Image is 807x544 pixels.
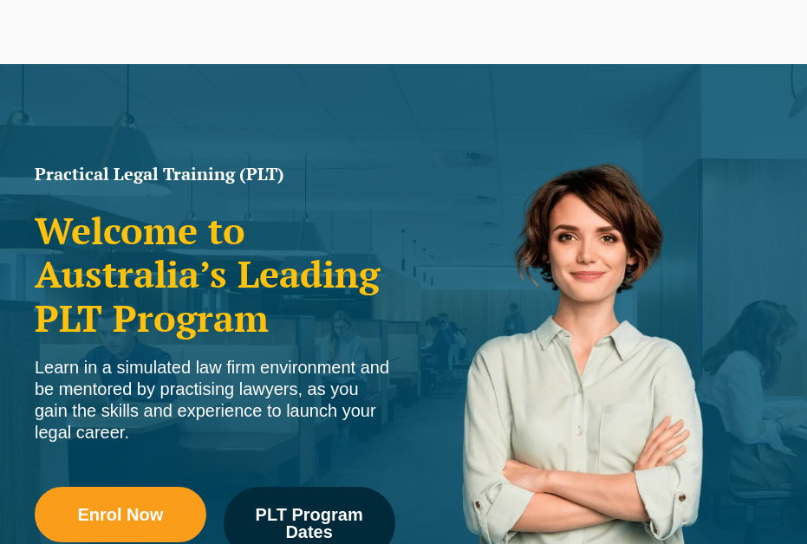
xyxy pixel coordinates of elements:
[35,487,206,542] a: Enrol Now
[35,209,395,340] h2: Welcome to Australia’s Leading PLT Program
[236,506,383,541] span: PLT Program Dates
[77,506,163,523] span: Enrol Now
[35,357,395,444] div: Learn in a simulated law firm environment and be mentored by practising lawyers, as you gain the ...
[35,165,395,183] h1: Practical Legal Training (PLT)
